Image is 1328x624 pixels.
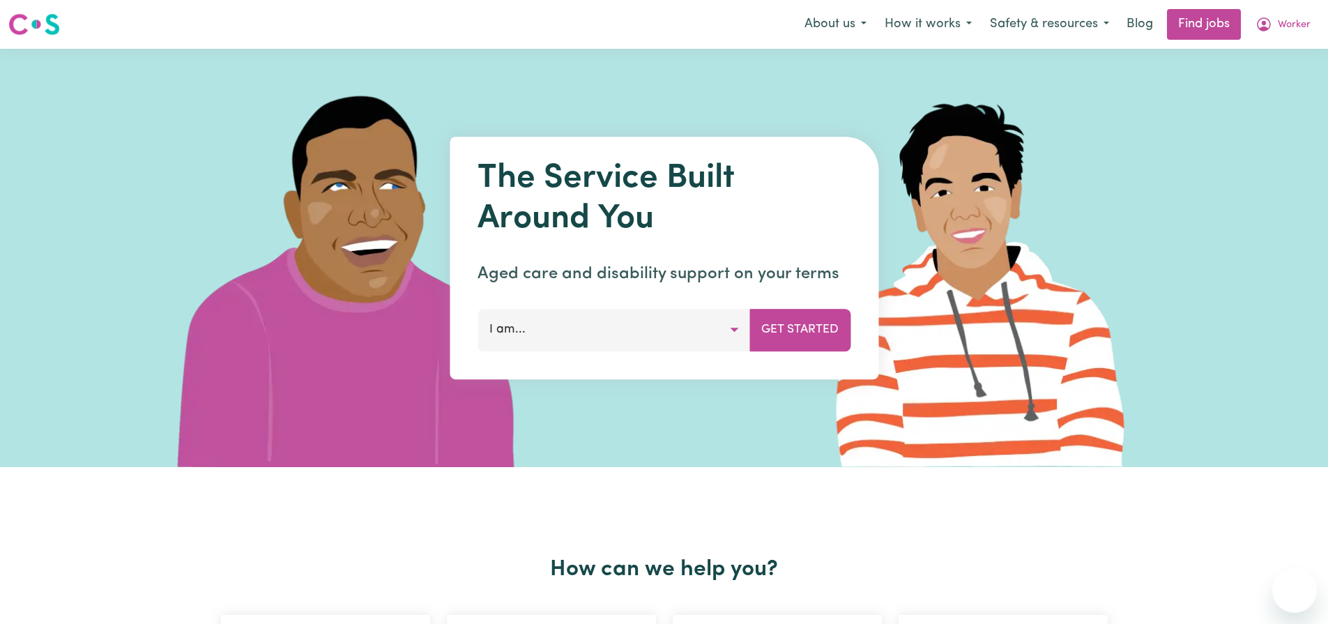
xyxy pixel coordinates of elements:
[8,8,60,40] a: Careseekers logo
[1246,10,1320,39] button: My Account
[1118,9,1161,40] a: Blog
[1167,9,1241,40] a: Find jobs
[478,261,850,287] p: Aged care and disability support on your terms
[8,12,60,37] img: Careseekers logo
[1278,17,1311,33] span: Worker
[795,10,876,39] button: About us
[478,309,750,351] button: I am...
[478,159,850,239] h1: The Service Built Around You
[213,556,1116,583] h2: How can we help you?
[981,10,1118,39] button: Safety & resources
[749,309,850,351] button: Get Started
[876,10,981,39] button: How it works
[1272,568,1317,613] iframe: Button to launch messaging window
